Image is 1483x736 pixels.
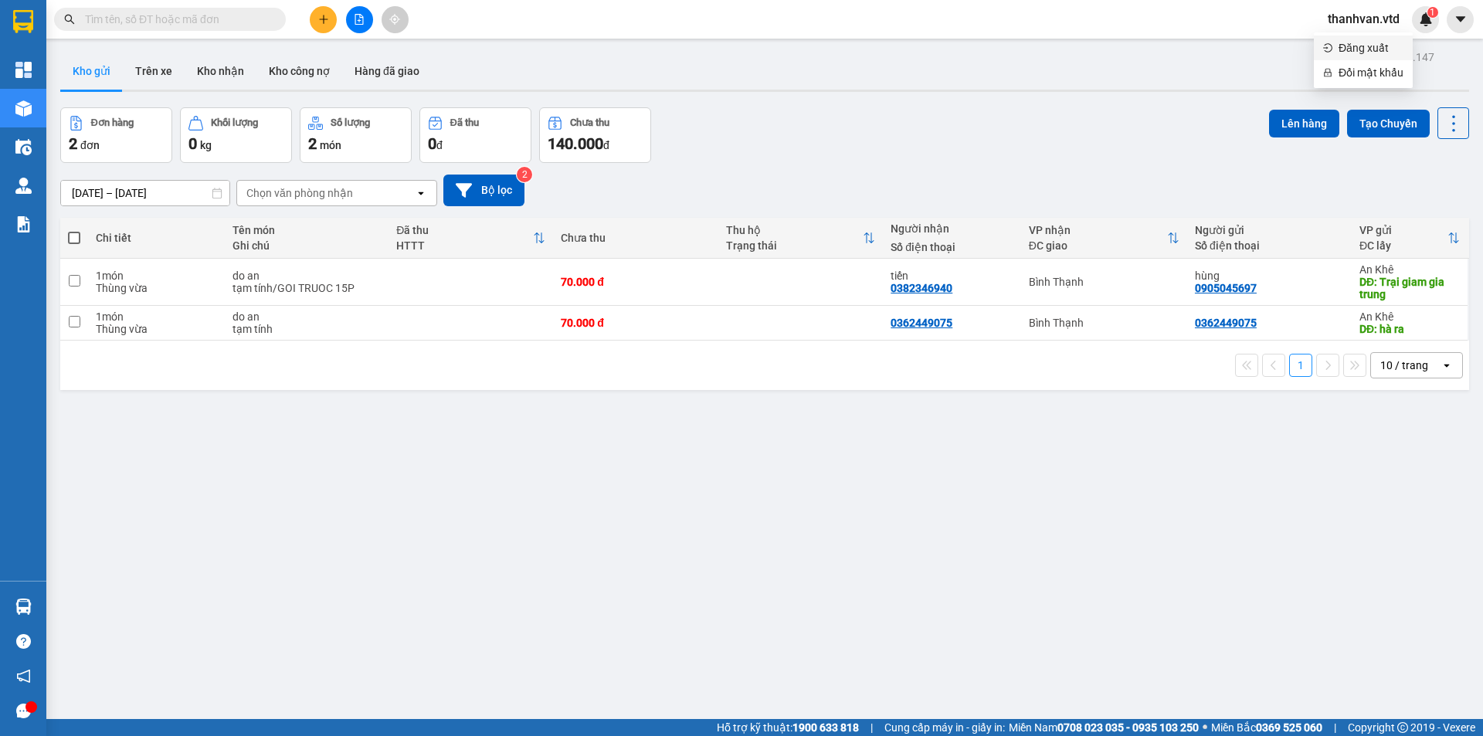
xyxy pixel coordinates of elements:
img: warehouse-icon [15,139,32,155]
div: HTTT [396,239,533,252]
span: Đổi mật khẩu [1339,64,1403,81]
div: tiến [891,270,1013,282]
input: Tìm tên, số ĐT hoặc mã đơn [85,11,267,28]
button: 1 [1289,354,1312,377]
span: 2 [308,134,317,153]
div: Người gửi [1195,224,1344,236]
span: | [1334,719,1336,736]
strong: 0369 525 060 [1256,721,1322,734]
button: caret-down [1447,6,1474,33]
th: Toggle SortBy [718,218,884,259]
div: Đã thu [450,117,479,128]
div: 0362449075 [891,317,952,329]
button: file-add [346,6,373,33]
img: warehouse-icon [15,599,32,615]
div: Số điện thoại [1195,239,1344,252]
sup: 1 [1427,7,1438,18]
div: 70.000 đ [561,317,711,329]
button: Trên xe [123,53,185,90]
div: Ghi chú [232,239,381,252]
span: 0 [188,134,197,153]
div: Khối lượng [211,117,258,128]
span: Miền Nam [1009,719,1199,736]
img: logo-vxr [13,10,33,33]
div: VP nhận [1029,224,1167,236]
span: copyright [1397,722,1408,733]
span: món [320,139,341,151]
strong: 0708 023 035 - 0935 103 250 [1057,721,1199,734]
input: Select a date range. [61,181,229,205]
div: 70.000 đ [561,276,711,288]
svg: open [1441,359,1453,371]
div: 1 món [96,310,217,323]
button: Chưa thu140.000đ [539,107,651,163]
div: Bình Thạnh [1029,317,1179,329]
span: plus [318,14,329,25]
div: Chọn văn phòng nhận [246,185,353,201]
button: Bộ lọc [443,175,524,206]
div: ĐC giao [1029,239,1167,252]
span: ⚪️ [1203,724,1207,731]
span: Hỗ trợ kỹ thuật: [717,719,859,736]
span: | [870,719,873,736]
div: do an [232,310,381,323]
div: Thùng vừa [96,282,217,294]
sup: 2 [517,167,532,182]
div: Đã thu [396,224,533,236]
span: notification [16,669,31,683]
span: 140.000 [548,134,603,153]
span: caret-down [1454,12,1468,26]
div: Trạng thái [726,239,864,252]
span: search [64,14,75,25]
span: kg [200,139,212,151]
div: Chưa thu [570,117,609,128]
span: Miền Bắc [1211,719,1322,736]
div: Tên món [232,224,381,236]
div: 0382346940 [891,282,952,294]
button: plus [310,6,337,33]
th: Toggle SortBy [389,218,553,259]
img: warehouse-icon [15,178,32,194]
svg: open [415,187,427,199]
button: aim [382,6,409,33]
span: Đăng xuất [1339,39,1403,56]
div: Đơn hàng [91,117,134,128]
button: Khối lượng0kg [180,107,292,163]
div: Thùng vừa [96,323,217,335]
span: 0 [428,134,436,153]
span: 1 [1430,7,1435,18]
span: đ [436,139,443,151]
strong: 1900 633 818 [792,721,859,734]
img: solution-icon [15,216,32,232]
span: 2 [69,134,77,153]
span: file-add [354,14,365,25]
div: 1 món [96,270,217,282]
span: login [1323,43,1332,53]
div: Số lượng [331,117,370,128]
img: icon-new-feature [1419,12,1433,26]
div: 0362449075 [1195,317,1257,329]
div: Số điện thoại [891,241,1013,253]
button: Đơn hàng2đơn [60,107,172,163]
div: Người nhận [891,222,1013,235]
span: Cung cấp máy in - giấy in: [884,719,1005,736]
div: tạm tính [232,323,381,335]
span: message [16,704,31,718]
button: Tạo Chuyến [1347,110,1430,137]
span: đ [603,139,609,151]
span: thanhvan.vtd [1315,9,1412,29]
div: Thu hộ [726,224,864,236]
button: Kho công nợ [256,53,342,90]
div: hùng [1195,270,1344,282]
div: ĐC lấy [1359,239,1447,252]
button: Kho gửi [60,53,123,90]
div: do an [232,270,381,282]
span: aim [389,14,400,25]
div: An Khê [1359,263,1460,276]
span: lock [1323,68,1332,77]
div: Chi tiết [96,232,217,244]
th: Toggle SortBy [1021,218,1187,259]
img: warehouse-icon [15,100,32,117]
button: Kho nhận [185,53,256,90]
span: đơn [80,139,100,151]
